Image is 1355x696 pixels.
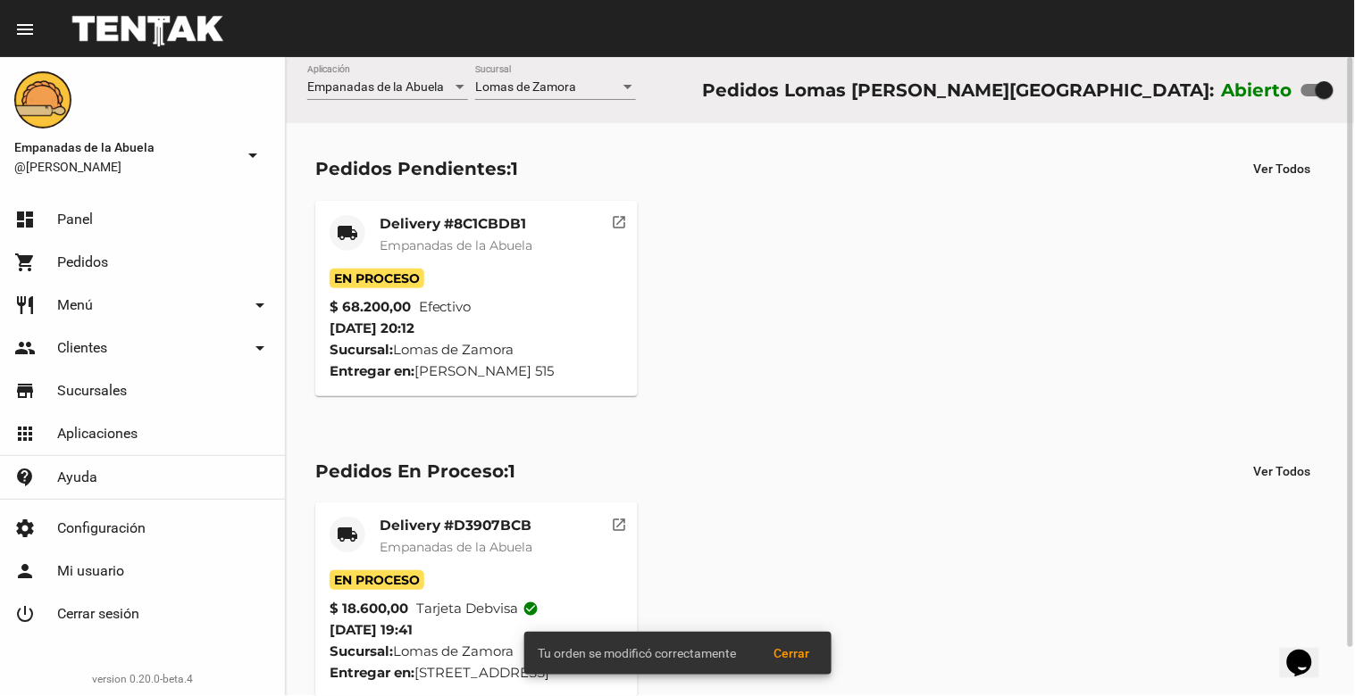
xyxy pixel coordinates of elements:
[242,145,263,166] mat-icon: arrow_drop_down
[57,253,108,271] span: Pedidos
[612,211,628,228] mat-icon: open_in_new
[612,514,628,530] mat-icon: open_in_new
[330,662,623,684] div: [STREET_ADDRESS]
[1254,464,1311,478] span: Ver Todos
[330,641,623,662] div: Lomas de Zamora
[1240,153,1326,185] button: Ver Todos
[57,211,93,228] span: Panel
[57,468,97,486] span: Ayuda
[380,539,532,555] span: Empanadas de la Abuela
[330,269,424,288] span: En Proceso
[330,296,411,318] strong: $ 68.200,00
[57,339,107,357] span: Clientes
[330,642,393,659] strong: Sucursal:
[14,603,36,625] mat-icon: power_settings_new
[57,425,138,443] span: Aplicaciones
[337,524,358,545] mat-icon: local_shipping
[14,380,36,402] mat-icon: store
[419,296,472,318] span: Efectivo
[57,605,139,623] span: Cerrar sesión
[330,360,623,382] div: [PERSON_NAME] 515
[249,337,271,359] mat-icon: arrow_drop_down
[337,222,358,244] mat-icon: local_shipping
[330,570,424,590] span: En Proceso
[14,560,36,582] mat-icon: person
[475,79,576,94] span: Lomas de Zamora
[57,519,146,537] span: Configuración
[307,79,444,94] span: Empanadas de la Abuela
[380,517,532,534] mat-card-title: Delivery #D3907BCB
[14,137,235,158] span: Empanadas de la Abuela
[508,460,515,482] span: 1
[57,382,127,400] span: Sucursales
[14,71,71,128] img: f0136945-ed32-4f7c-91e3-a375bc4bb2c5.png
[57,296,93,314] span: Menú
[702,76,1214,104] div: Pedidos Lomas [PERSON_NAME][GEOGRAPHIC_DATA]:
[760,637,824,669] button: Cerrar
[330,339,623,360] div: Lomas de Zamora
[380,215,532,233] mat-card-title: Delivery #8C1CBDB1
[416,598,539,619] span: Tarjeta debvisa
[14,467,36,488] mat-icon: contact_support
[315,154,518,183] div: Pedidos Pendientes:
[1280,625,1337,678] iframe: chat widget
[511,158,518,179] span: 1
[14,252,36,273] mat-icon: shopping_cart
[330,664,414,681] strong: Entregar en:
[1222,76,1293,104] label: Abierto
[330,319,414,336] span: [DATE] 20:12
[14,337,36,359] mat-icon: people
[14,670,271,688] div: version 0.20.0-beta.4
[380,237,532,253] span: Empanadas de la Abuela
[14,209,36,230] mat-icon: dashboard
[14,19,36,40] mat-icon: menu
[1240,455,1326,487] button: Ver Todos
[330,621,413,638] span: [DATE] 19:41
[539,644,737,662] span: Tu orden se modificó correctamente
[57,562,124,580] span: Mi usuario
[330,598,408,619] strong: $ 18.600,00
[14,423,36,444] mat-icon: apps
[14,294,36,316] mat-icon: restaurant
[523,601,539,617] mat-icon: check_circle
[315,457,515,485] div: Pedidos En Proceso:
[249,294,271,316] mat-icon: arrow_drop_down
[330,362,414,379] strong: Entregar en:
[774,646,810,660] span: Cerrar
[14,158,235,176] span: @[PERSON_NAME]
[330,341,393,358] strong: Sucursal:
[1254,162,1311,176] span: Ver Todos
[14,518,36,539] mat-icon: settings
